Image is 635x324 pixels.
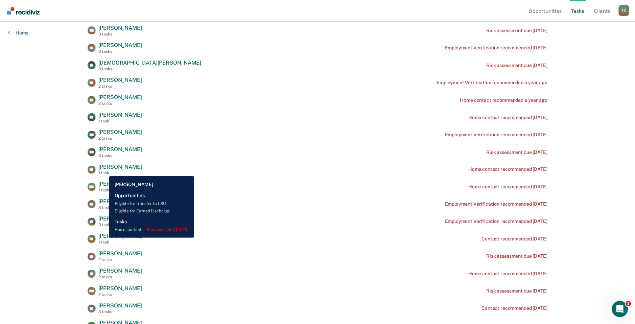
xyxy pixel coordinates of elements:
span: [DEMOGRAPHIC_DATA][PERSON_NAME] [98,60,201,66]
span: [PERSON_NAME] [98,181,142,187]
span: [PERSON_NAME] [98,164,142,170]
div: Contact recommended [DATE] [482,306,547,311]
span: [PERSON_NAME] [98,233,142,239]
span: [PERSON_NAME] [98,268,142,274]
div: 3 tasks [98,206,142,210]
div: 3 tasks [98,49,142,54]
span: [PERSON_NAME] [98,216,142,222]
div: Risk assessment due [DATE] [487,288,547,294]
span: [PERSON_NAME] [98,129,142,135]
span: [PERSON_NAME] [98,112,142,118]
span: [PERSON_NAME] [98,285,142,292]
div: 1 task [98,171,142,176]
span: [PERSON_NAME] [98,94,142,100]
div: Home contact recommended [DATE] [469,167,548,172]
span: 1 [626,301,631,306]
div: Employment Verification recommended a year ago [437,80,548,86]
span: [PERSON_NAME] [98,25,142,31]
div: 1 task [98,188,142,193]
button: Profile dropdown button [619,5,630,16]
div: 3 tasks [98,67,201,71]
div: Risk assessment due [DATE] [487,63,547,68]
a: Home [8,30,28,36]
div: Home contact recommended [DATE] [469,271,548,277]
div: Employment Verification recommended [DATE] [445,132,547,138]
iframe: Intercom live chat [612,301,628,317]
div: Employment Verification recommended [DATE] [445,219,547,225]
div: T C [619,5,630,16]
div: Risk assessment due [DATE] [487,28,547,33]
div: 2 tasks [98,275,142,280]
span: [PERSON_NAME] [98,199,142,205]
span: [PERSON_NAME] [98,303,142,309]
img: Recidiviz [7,7,40,15]
div: Contact recommended [DATE] [482,236,547,242]
span: [PERSON_NAME] [98,251,142,257]
div: 2 tasks [98,101,142,106]
span: [PERSON_NAME] [98,77,142,83]
div: 2 tasks [98,84,142,89]
div: 3 tasks [98,153,142,158]
div: 1 task [98,240,142,245]
div: 2 tasks [98,258,142,262]
div: 3 tasks [98,223,142,228]
div: Risk assessment due [DATE] [487,254,547,259]
div: Home contact recommended [DATE] [469,115,548,120]
div: Home contact recommended [DATE] [469,184,548,190]
div: Employment Verification recommended [DATE] [445,45,547,51]
div: Employment Verification recommended [DATE] [445,202,547,207]
div: 3 tasks [98,310,142,315]
span: [PERSON_NAME] [98,42,142,48]
div: 1 task [98,119,142,123]
div: 2 tasks [98,293,142,297]
div: Risk assessment due [DATE] [487,149,547,155]
div: 2 tasks [98,136,142,141]
div: Home contact recommended a year ago [460,97,547,103]
span: [PERSON_NAME] [98,146,142,153]
div: 3 tasks [98,32,142,37]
